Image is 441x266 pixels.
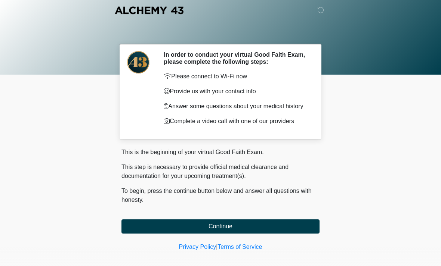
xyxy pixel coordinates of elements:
[164,117,308,126] p: Complete a video call with one of our providers
[121,163,320,181] p: This step is necessary to provide official medical clearance and documentation for your upcoming ...
[121,219,320,234] button: Continue
[216,244,218,250] a: |
[127,51,149,73] img: Agent Avatar
[164,102,308,111] p: Answer some questions about your medical history
[164,87,308,96] p: Provide us with your contact info
[114,6,184,15] img: Alchemy 43 Logo
[116,27,325,41] h1: ‎ ‎ ‎ ‎
[164,72,308,81] p: Please connect to Wi-Fi now
[179,244,216,250] a: Privacy Policy
[164,51,308,65] h2: In order to conduct your virtual Good Faith Exam, please complete the following steps:
[121,187,320,204] p: To begin, press the continue button below and answer all questions with honesty.
[121,148,320,157] p: This is the beginning of your virtual Good Faith Exam.
[218,244,262,250] a: Terms of Service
